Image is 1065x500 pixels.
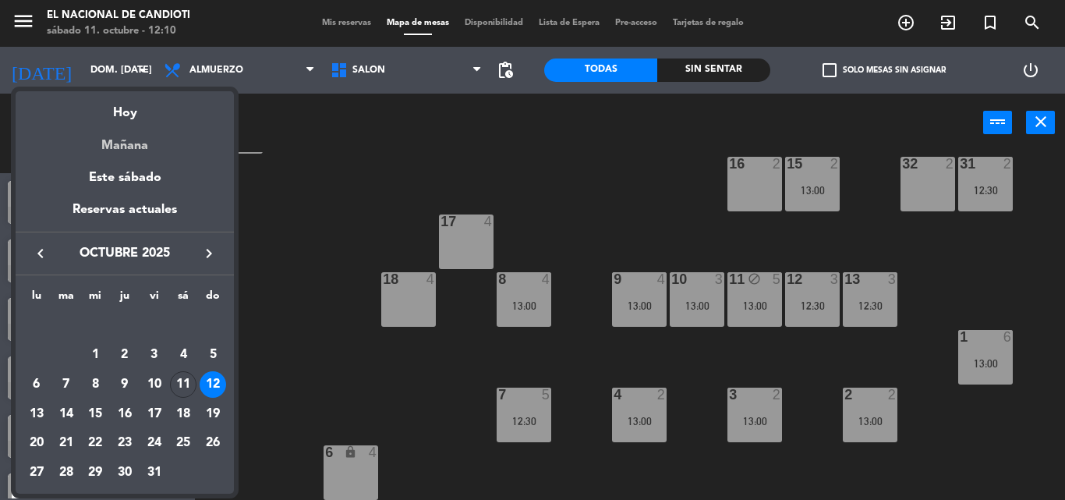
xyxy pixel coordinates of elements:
div: 26 [200,430,226,456]
div: Mañana [16,124,234,156]
th: domingo [198,287,228,311]
div: 10 [141,371,168,398]
div: 17 [141,401,168,427]
div: 9 [111,371,138,398]
th: sábado [169,287,199,311]
div: Hoy [16,91,234,123]
td: 26 de octubre de 2025 [198,429,228,459]
th: miércoles [80,287,110,311]
div: 20 [23,430,50,456]
td: 2 de octubre de 2025 [110,341,140,371]
div: 13 [23,401,50,427]
div: 5 [200,342,226,368]
td: 21 de octubre de 2025 [51,429,81,459]
td: 28 de octubre de 2025 [51,458,81,488]
td: 7 de octubre de 2025 [51,370,81,399]
td: 20 de octubre de 2025 [22,429,51,459]
div: 27 [23,459,50,486]
td: 16 de octubre de 2025 [110,399,140,429]
div: 4 [170,342,196,368]
div: Este sábado [16,156,234,200]
div: 1 [82,342,108,368]
td: 5 de octubre de 2025 [198,341,228,371]
div: 30 [111,459,138,486]
td: 9 de octubre de 2025 [110,370,140,399]
td: 11 de octubre de 2025 [169,370,199,399]
td: 8 de octubre de 2025 [80,370,110,399]
button: keyboard_arrow_right [195,243,223,264]
td: OCT. [22,311,228,341]
button: keyboard_arrow_left [27,243,55,264]
div: 16 [111,401,138,427]
div: 2 [111,342,138,368]
div: 22 [82,430,108,456]
div: 19 [200,401,226,427]
td: 6 de octubre de 2025 [22,370,51,399]
td: 17 de octubre de 2025 [140,399,169,429]
th: martes [51,287,81,311]
td: 24 de octubre de 2025 [140,429,169,459]
div: 14 [53,401,80,427]
td: 12 de octubre de 2025 [198,370,228,399]
div: 12 [200,371,226,398]
td: 15 de octubre de 2025 [80,399,110,429]
td: 10 de octubre de 2025 [140,370,169,399]
div: 11 [170,371,196,398]
div: 6 [23,371,50,398]
th: viernes [140,287,169,311]
td: 1 de octubre de 2025 [80,341,110,371]
div: 29 [82,459,108,486]
td: 27 de octubre de 2025 [22,458,51,488]
div: 25 [170,430,196,456]
div: 28 [53,459,80,486]
div: 8 [82,371,108,398]
i: keyboard_arrow_left [31,244,50,263]
i: keyboard_arrow_right [200,244,218,263]
td: 30 de octubre de 2025 [110,458,140,488]
div: 21 [53,430,80,456]
td: 22 de octubre de 2025 [80,429,110,459]
div: 15 [82,401,108,427]
div: 23 [111,430,138,456]
td: 25 de octubre de 2025 [169,429,199,459]
div: 18 [170,401,196,427]
div: 7 [53,371,80,398]
div: Reservas actuales [16,200,234,232]
td: 23 de octubre de 2025 [110,429,140,459]
div: 31 [141,459,168,486]
td: 4 de octubre de 2025 [169,341,199,371]
th: lunes [22,287,51,311]
div: 3 [141,342,168,368]
td: 19 de octubre de 2025 [198,399,228,429]
td: 18 de octubre de 2025 [169,399,199,429]
td: 3 de octubre de 2025 [140,341,169,371]
td: 13 de octubre de 2025 [22,399,51,429]
span: octubre 2025 [55,243,195,264]
td: 29 de octubre de 2025 [80,458,110,488]
td: 31 de octubre de 2025 [140,458,169,488]
th: jueves [110,287,140,311]
td: 14 de octubre de 2025 [51,399,81,429]
div: 24 [141,430,168,456]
